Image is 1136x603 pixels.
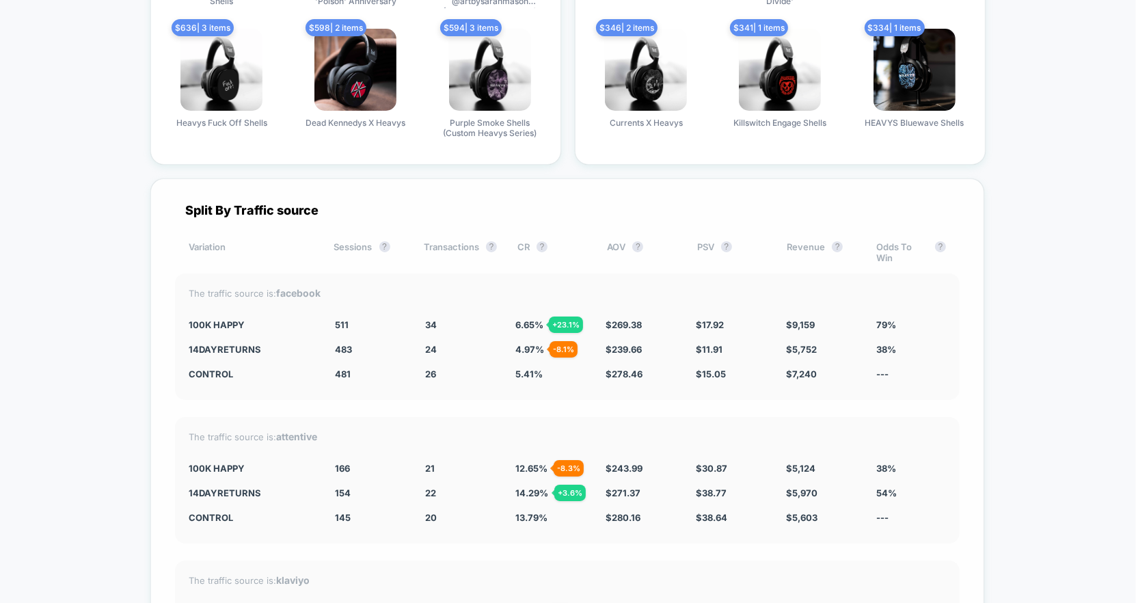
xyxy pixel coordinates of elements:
button: ? [832,241,843,252]
div: 100k Happy [189,463,314,474]
span: $ 278.46 [606,368,643,379]
div: 14DayReturns [189,344,314,355]
span: $ 15.05 [696,368,726,379]
span: 14.29 % [515,487,548,498]
div: PSV [697,241,766,263]
span: Dead Kennedys X Heavys [306,118,405,140]
span: $ 334 | 1 items [865,19,925,36]
span: 12.65 % [515,463,547,474]
span: $ 271.37 [606,487,640,498]
span: $ 239.66 [606,344,642,355]
button: ? [632,241,643,252]
span: 4.97 % [515,344,544,355]
span: 483 [335,344,352,355]
span: 145 [335,512,351,523]
span: $ 7,240 [786,368,817,379]
span: $ 5,603 [786,512,817,523]
span: 166 [335,463,350,474]
span: 481 [335,368,351,379]
span: HEAVYS Bluewave Shells [865,118,964,140]
span: $ 30.87 [696,463,727,474]
span: $ 636 | 3 items [172,19,234,36]
img: produt [874,29,956,111]
div: 38% [876,463,946,474]
img: produt [314,29,396,111]
div: CONTROL [189,512,314,523]
div: 14DayReturns [189,487,314,498]
div: --- [876,512,946,523]
span: $ 9,159 [786,319,815,330]
div: The traffic source is: [189,287,946,299]
div: Transactions [424,241,497,263]
img: produt [180,29,262,111]
div: --- [876,368,946,379]
span: $ 280.16 [606,512,640,523]
div: 38% [876,344,946,355]
div: - 8.3 % [554,460,584,477]
button: ? [379,241,390,252]
div: 54% [876,487,946,498]
span: $ 5,124 [786,463,815,474]
div: Revenue [787,241,856,263]
span: $ 269.38 [606,319,642,330]
span: Purple Smoke Shells (Custom Heavys Series) [439,118,541,140]
div: The traffic source is: [189,431,946,442]
div: The traffic source is: [189,574,946,586]
span: $ 243.99 [606,463,643,474]
span: $ 594 | 3 items [440,19,502,36]
div: Sessions [334,241,403,263]
strong: klaviyo [276,574,310,586]
span: $ 38.64 [696,512,727,523]
div: + 23.1 % [549,317,583,333]
span: 20 [425,512,437,523]
button: ? [721,241,732,252]
span: 511 [335,319,349,330]
span: Killswitch Engage Shells [733,118,826,140]
div: Odds To Win [877,241,946,263]
span: 24 [425,344,437,355]
span: $ 17.92 [696,319,724,330]
span: 154 [335,487,351,498]
div: 100k Happy [189,319,314,330]
span: 13.79 % [515,512,547,523]
button: ? [935,241,946,252]
div: Variation [189,241,314,263]
span: 5.41 % [515,368,543,379]
strong: facebook [276,287,321,299]
img: produt [449,29,531,111]
button: ? [537,241,547,252]
span: Currents X Heavys [610,118,683,140]
div: AOV [607,241,676,263]
img: produt [605,29,687,111]
div: CONTROL [189,368,314,379]
span: 26 [425,368,436,379]
span: $ 598 | 2 items [306,19,366,36]
div: - 8.1 % [550,341,578,358]
span: 21 [425,463,435,474]
span: $ 346 | 2 items [596,19,658,36]
span: $ 11.91 [696,344,722,355]
img: produt [739,29,821,111]
div: + 3.6 % [554,485,586,501]
span: $ 5,970 [786,487,817,498]
span: $ 38.77 [696,487,727,498]
span: 34 [425,319,437,330]
span: 6.65 % [515,319,543,330]
button: ? [486,241,497,252]
span: Heavys Fuck Off Shells [176,118,267,140]
span: 22 [425,487,436,498]
span: $ 5,752 [786,344,817,355]
strong: attentive [276,431,317,442]
div: Split By Traffic source [175,203,960,217]
div: CR [517,241,586,263]
span: $ 341 | 1 items [730,19,788,36]
div: 79% [876,319,946,330]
